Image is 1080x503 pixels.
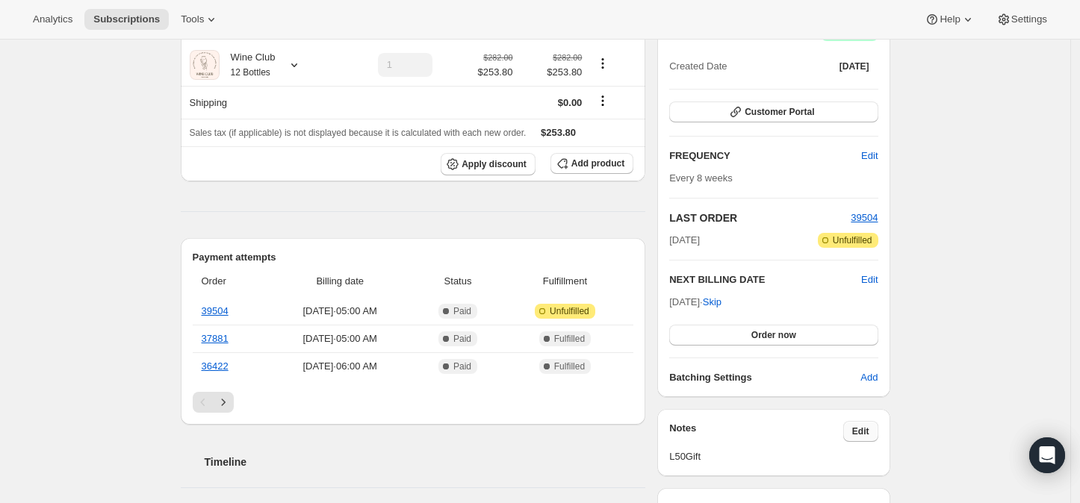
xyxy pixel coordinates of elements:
span: Subscriptions [93,13,160,25]
small: 12 Bottles [231,67,270,78]
h3: Notes [669,421,843,442]
button: 39504 [851,210,878,225]
div: Open Intercom Messenger [1029,437,1065,473]
small: $282.00 [483,53,512,62]
span: [DATE] · 05:00 AM [270,331,411,346]
button: Subscriptions [84,9,169,30]
span: Fulfillment [506,274,625,289]
span: Paid [453,305,471,317]
span: Add product [571,157,624,169]
span: Edit [852,425,869,437]
span: Customer Portal [745,106,814,118]
button: Edit [861,272,878,287]
span: Apply discount [462,158,527,170]
button: Order now [669,325,878,346]
span: Skip [703,295,721,310]
h2: FREQUENCY [669,149,861,163]
span: $253.80 [541,127,576,138]
span: Unfulfilled [833,234,872,246]
button: Next [213,392,234,413]
a: 37881 [202,333,229,344]
th: Order [193,265,265,298]
button: Customer Portal [669,101,878,122]
a: 39504 [851,212,878,223]
button: Skip [694,290,730,314]
span: Order now [751,329,796,341]
h2: NEXT BILLING DATE [669,272,861,287]
span: $253.80 [477,65,512,80]
span: Status [419,274,496,289]
span: L50Gift [669,449,878,464]
img: product img [190,50,220,80]
span: Paid [453,360,471,372]
h2: Payment attempts [193,250,634,265]
th: Shipping [181,86,337,119]
span: Created Date [669,59,727,74]
span: Fulfilled [554,360,585,372]
small: $282.00 [553,53,582,62]
nav: Pagination [193,392,634,413]
span: Unfulfilled [550,305,589,317]
a: 36422 [202,360,229,372]
button: Settings [987,9,1056,30]
button: Apply discount [441,153,536,175]
button: Analytics [24,9,81,30]
h2: LAST ORDER [669,210,851,225]
h2: Timeline [205,454,646,469]
span: Fulfilled [554,333,585,345]
span: Help [940,13,960,25]
span: Add [860,370,878,385]
div: Wine Club [220,50,276,80]
span: Edit [861,149,878,163]
button: Edit [852,144,887,168]
span: $253.80 [521,65,582,80]
button: [DATE] [831,56,878,77]
span: Tools [181,13,204,25]
span: $0.00 [558,97,583,108]
span: [DATE] [669,233,700,248]
span: Settings [1011,13,1047,25]
span: Analytics [33,13,72,25]
button: Shipping actions [591,93,615,109]
h6: Batching Settings [669,370,860,385]
span: Every 8 weeks [669,172,733,184]
span: [DATE] · 05:00 AM [270,304,411,319]
span: [DATE] · [669,296,721,307]
a: 39504 [202,305,229,316]
button: Product actions [591,55,615,72]
span: Sales tax (if applicable) is not displayed because it is calculated with each new order. [190,128,527,138]
button: Add product [550,153,633,174]
span: [DATE] · 06:00 AM [270,359,411,374]
button: Edit [843,421,878,442]
button: Help [916,9,984,30]
span: [DATE] [840,60,869,72]
span: Billing date [270,274,411,289]
button: Tools [172,9,228,30]
button: Add [851,366,887,390]
span: Paid [453,333,471,345]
